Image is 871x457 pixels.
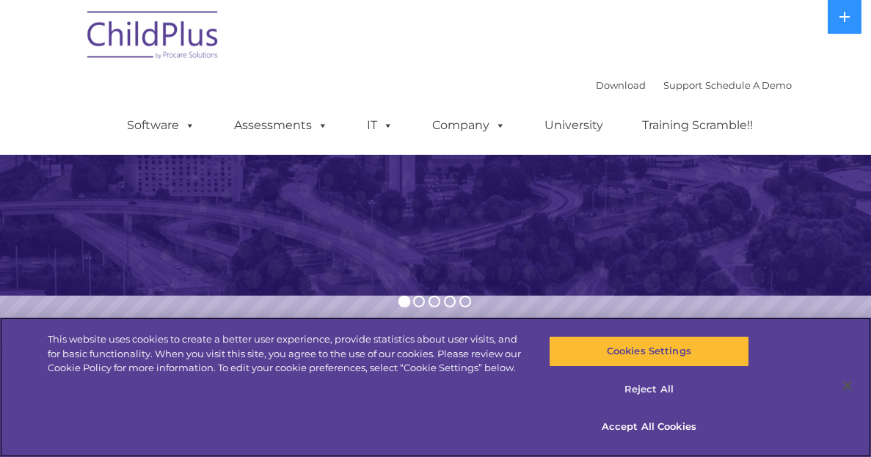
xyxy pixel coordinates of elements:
[663,79,702,91] a: Support
[831,370,864,402] button: Close
[549,336,749,367] button: Cookies Settings
[596,79,646,91] a: Download
[596,79,792,91] font: |
[112,111,210,140] a: Software
[80,1,227,74] img: ChildPlus by Procare Solutions
[530,111,618,140] a: University
[352,111,408,140] a: IT
[219,111,343,140] a: Assessments
[48,332,522,376] div: This website uses cookies to create a better user experience, provide statistics about user visit...
[418,111,520,140] a: Company
[627,111,768,140] a: Training Scramble!!
[549,374,749,405] button: Reject All
[549,412,749,442] button: Accept All Cookies
[705,79,792,91] a: Schedule A Demo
